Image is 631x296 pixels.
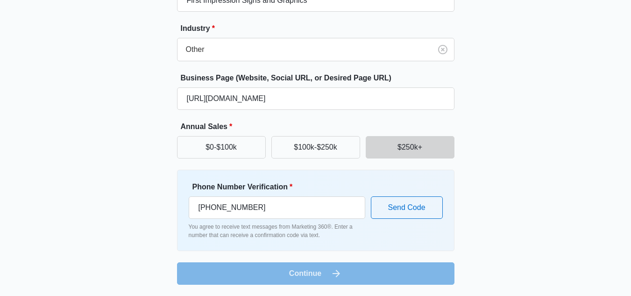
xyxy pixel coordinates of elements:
[271,136,360,159] button: $100k-$250k
[435,42,450,57] button: Clear
[371,196,443,219] button: Send Code
[366,136,454,159] button: $250k+
[177,136,266,159] button: $0-$100k
[181,121,458,132] label: Annual Sales
[177,87,454,110] input: e.g. janesplumbing.com
[192,181,369,193] label: Phone Number Verification
[189,223,365,239] p: You agree to receive text messages from Marketing 360®. Enter a number that can receive a confirm...
[181,72,458,84] label: Business Page (Website, Social URL, or Desired Page URL)
[189,196,365,219] input: Ex. +1-555-555-5555
[181,23,458,34] label: Industry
